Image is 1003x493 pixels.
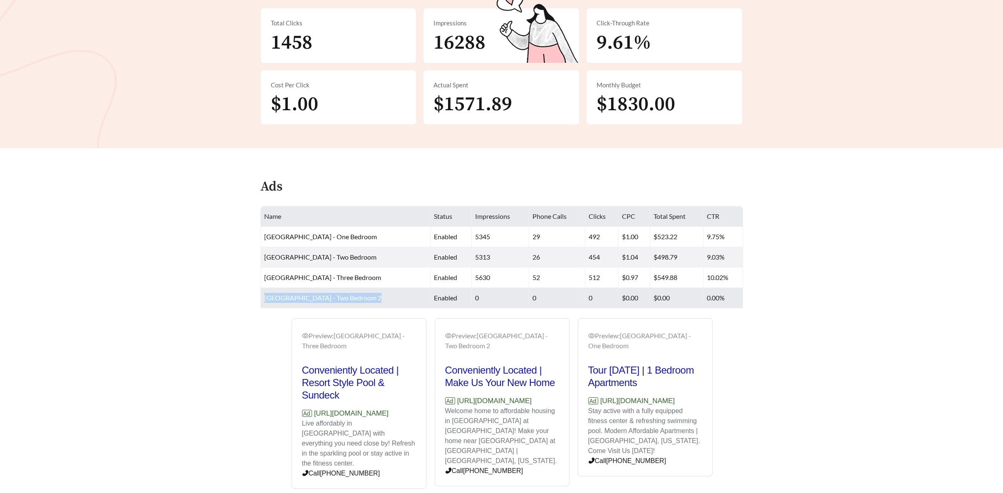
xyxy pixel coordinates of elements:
span: phone [588,457,595,464]
p: Call [PHONE_NUMBER] [445,466,559,476]
p: Welcome home to affordable housing in [GEOGRAPHIC_DATA] at [GEOGRAPHIC_DATA]! Make your home near... [445,406,559,466]
span: 9.61% [597,30,651,55]
p: [URL][DOMAIN_NAME] [302,408,416,419]
span: eye [588,332,595,339]
span: [GEOGRAPHIC_DATA] - One Bedroom [264,233,377,240]
span: eye [302,332,309,339]
div: Monthly Budget [597,80,732,90]
td: 52 [529,268,585,288]
span: CPC [622,212,635,220]
span: CTR [707,212,719,220]
th: Clicks [585,206,618,227]
p: [URL][DOMAIN_NAME] [445,396,559,406]
span: [GEOGRAPHIC_DATA] - Two Bedroom 2 [264,294,381,302]
div: Preview: [GEOGRAPHIC_DATA] - Two Bedroom 2 [445,331,559,351]
div: Cost Per Click [271,80,406,90]
td: 454 [585,247,618,268]
div: Preview: [GEOGRAPHIC_DATA] - One Bedroom [588,331,702,351]
span: Ad [445,397,455,404]
th: Name [261,206,431,227]
td: 0 [585,288,618,308]
td: 5313 [472,247,529,268]
span: phone [302,470,309,476]
p: Call [PHONE_NUMBER] [302,468,416,478]
p: [URL][DOMAIN_NAME] [588,396,702,406]
th: Impressions [472,206,529,227]
td: 0 [472,288,529,308]
td: 512 [585,268,618,288]
span: 16288 [433,30,485,55]
td: $549.88 [650,268,703,288]
p: Live affordably in [GEOGRAPHIC_DATA] with everything you need close by! Refresh in the sparkling ... [302,419,416,468]
h2: Tour [DATE] | 1 Bedroom Apartments [588,364,702,389]
span: $1571.89 [433,92,512,117]
div: Click-Through Rate [597,18,732,28]
td: $523.22 [650,227,703,247]
td: 10.02% [703,268,743,288]
div: Impressions [433,18,569,28]
span: enabled [434,233,457,240]
h4: Ads [260,180,282,194]
span: eye [445,332,452,339]
td: 5630 [472,268,529,288]
span: enabled [434,253,457,261]
td: 492 [585,227,618,247]
td: $1.00 [619,227,650,247]
td: 5345 [472,227,529,247]
td: $0.00 [650,288,703,308]
td: 0.00% [703,288,743,308]
td: $0.97 [619,268,650,288]
h2: Conveniently Located | Make Us Your New Home [445,364,559,389]
span: Ad [302,410,312,417]
td: 9.75% [703,227,743,247]
th: Phone Calls [529,206,585,227]
span: $1830.00 [597,92,675,117]
div: Preview: [GEOGRAPHIC_DATA] - Three Bedroom [302,331,416,351]
td: $498.79 [650,247,703,268]
div: Actual Spent [433,80,569,90]
th: Status [431,206,472,227]
th: Total Spent [650,206,703,227]
span: $1.00 [271,92,318,117]
td: $0.00 [619,288,650,308]
div: Total Clicks [271,18,406,28]
span: enabled [434,273,457,281]
h2: Conveniently Located | Resort Style Pool & Sundeck [302,364,416,401]
span: enabled [434,294,457,302]
td: 9.03% [703,247,743,268]
p: Stay active with a fully equipped fitness center & refreshing swimming pool. Modern Affordable Ap... [588,406,702,456]
span: Ad [588,397,598,404]
p: Call [PHONE_NUMBER] [588,456,702,466]
td: 26 [529,247,585,268]
span: phone [445,467,452,474]
td: 29 [529,227,585,247]
td: $1.04 [619,247,650,268]
span: [GEOGRAPHIC_DATA] - Three Bedroom [264,273,381,281]
span: [GEOGRAPHIC_DATA] - Two Bedroom [264,253,376,261]
td: 0 [529,288,585,308]
span: 1458 [271,30,312,55]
